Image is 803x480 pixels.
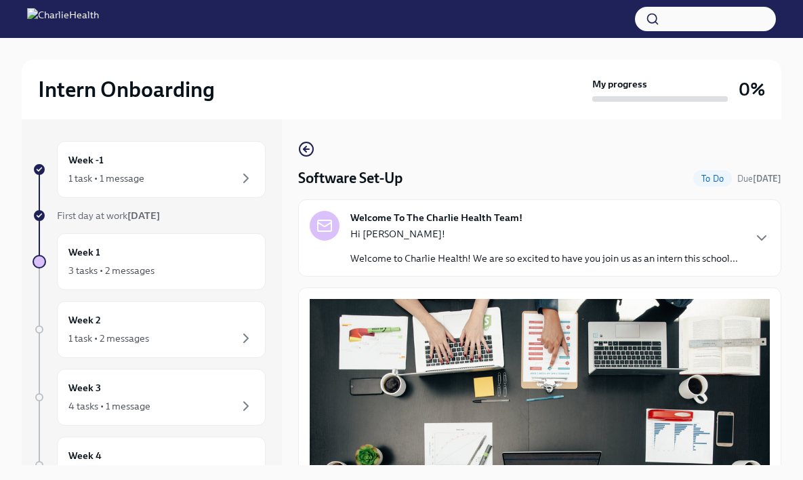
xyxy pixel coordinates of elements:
[68,399,150,413] div: 4 tasks • 1 message
[68,172,144,185] div: 1 task • 1 message
[38,76,215,103] h2: Intern Onboarding
[739,77,765,102] h3: 0%
[737,172,781,185] span: September 3rd, 2025 10:00
[350,227,738,241] p: Hi [PERSON_NAME]!
[68,332,149,345] div: 1 task • 2 messages
[693,174,732,184] span: To Do
[592,77,647,91] strong: My progress
[68,153,104,167] h6: Week -1
[27,8,99,30] img: CharlieHealth
[753,174,781,184] strong: [DATE]
[33,233,266,290] a: Week 13 tasks • 2 messages
[68,380,101,395] h6: Week 3
[33,301,266,358] a: Week 21 task • 2 messages
[68,245,100,260] h6: Week 1
[33,369,266,426] a: Week 34 tasks • 1 message
[33,209,266,222] a: First day at work[DATE]
[350,211,522,224] strong: Welcome To The Charlie Health Team!
[68,313,101,327] h6: Week 2
[298,168,403,188] h4: Software Set-Up
[737,174,781,184] span: Due
[127,209,160,222] strong: [DATE]
[33,141,266,198] a: Week -11 task • 1 message
[350,252,738,265] p: Welcome to Charlie Health! We are so excited to have you join us as an intern this school...
[57,209,160,222] span: First day at work
[68,448,102,463] h6: Week 4
[68,264,155,277] div: 3 tasks • 2 messages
